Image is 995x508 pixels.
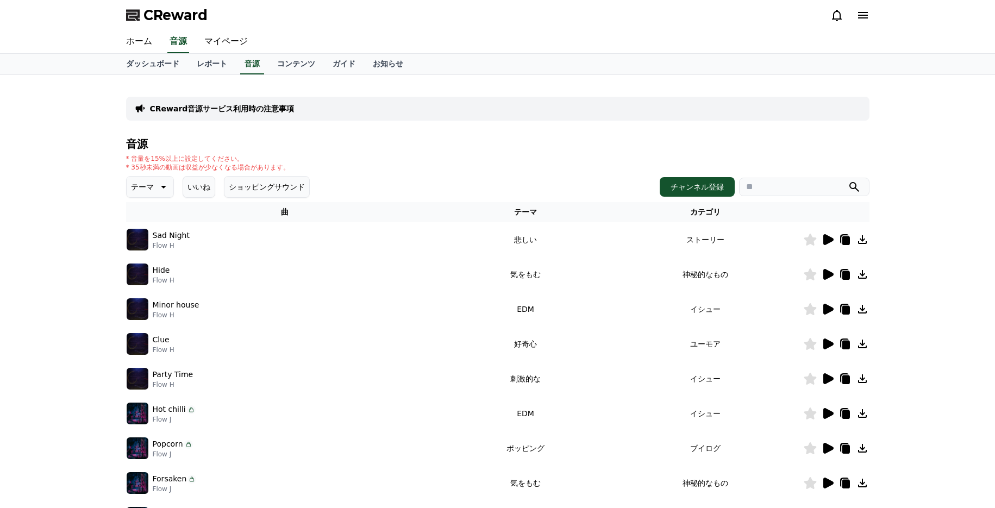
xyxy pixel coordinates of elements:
th: 曲 [126,202,444,222]
img: music [127,298,148,320]
p: テーマ [131,179,154,195]
td: EDM [443,292,607,327]
span: CReward [143,7,208,24]
button: いいね [183,176,215,198]
td: ストーリー [608,222,803,257]
p: Sad Night [153,230,190,241]
th: カテゴリ [608,202,803,222]
p: * 音量を15%以上に設定してください。 [126,154,290,163]
td: 神秘的なもの [608,257,803,292]
button: ショッピングサウンド [224,176,310,198]
a: レポート [188,54,236,74]
img: music [127,333,148,355]
a: ホーム [117,30,161,53]
td: イシュー [608,361,803,396]
button: テーマ [126,176,174,198]
p: Hide [153,265,170,276]
a: ダッシュボード [117,54,188,74]
a: CReward音源サービス利用時の注意事項 [150,103,295,114]
p: Flow H [153,346,174,354]
p: Flow H [153,241,190,250]
h4: 音源 [126,138,869,150]
td: 好奇心 [443,327,607,361]
a: お知らせ [364,54,412,74]
a: CReward [126,7,208,24]
td: EDM [443,396,607,431]
td: イシュー [608,292,803,327]
img: music [127,368,148,390]
th: テーマ [443,202,607,222]
img: music [127,229,148,250]
td: ユーモア [608,327,803,361]
p: * 35秒未満の動画は収益が少なくなる場合があります。 [126,163,290,172]
td: 神秘的なもの [608,466,803,500]
p: Flow J [153,415,196,424]
td: 刺激的な [443,361,607,396]
td: イシュー [608,396,803,431]
p: Hot chilli [153,404,186,415]
img: music [127,264,148,285]
a: コンテンツ [268,54,324,74]
p: Forsaken [153,473,187,485]
p: Flow J [153,485,197,493]
a: マイページ [196,30,256,53]
a: 音源 [167,30,189,53]
a: 音源 [240,54,264,74]
img: music [127,403,148,424]
p: Clue [153,334,170,346]
td: ブイログ [608,431,803,466]
td: 気をもむ [443,257,607,292]
p: Minor house [153,299,199,311]
p: Flow H [153,380,193,389]
p: Party Time [153,369,193,380]
td: ポッピング [443,431,607,466]
img: music [127,472,148,494]
td: 気をもむ [443,466,607,500]
button: チャンネル登録 [660,177,735,197]
td: 悲しい [443,222,607,257]
img: music [127,437,148,459]
p: Flow J [153,450,193,459]
a: ガイド [324,54,364,74]
p: Popcorn [153,438,183,450]
p: Flow H [153,311,199,319]
p: Flow H [153,276,174,285]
